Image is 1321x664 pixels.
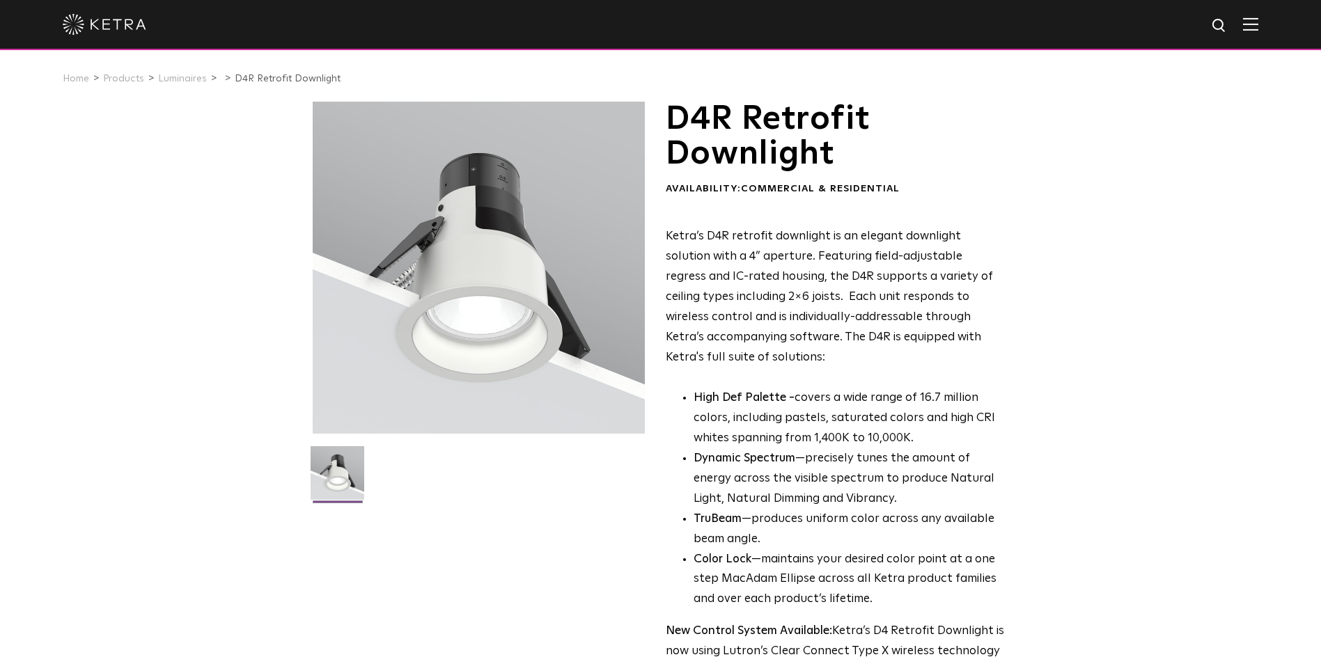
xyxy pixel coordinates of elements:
[666,227,1005,367] p: Ketra’s D4R retrofit downlight is an elegant downlight solution with a 4” aperture. Featuring fie...
[694,509,1005,550] li: —produces uniform color across any available beam angle.
[103,74,144,84] a: Products
[235,74,341,84] a: D4R Retrofit Downlight
[694,513,742,525] strong: TruBeam
[694,388,1005,449] p: covers a wide range of 16.7 million colors, including pastels, saturated colors and high CRI whit...
[311,446,364,510] img: D4R Retrofit Downlight
[741,184,900,193] span: Commercial & Residential
[694,392,795,404] strong: High Def Palette -
[694,553,751,565] strong: Color Lock
[1211,17,1228,35] img: search icon
[666,625,832,637] strong: New Control System Available:
[158,74,207,84] a: Luminaires
[666,182,1005,196] div: Availability:
[694,550,1005,610] li: —maintains your desired color point at a one step MacAdam Ellipse across all Ketra product famili...
[63,74,89,84] a: Home
[1243,17,1258,31] img: Hamburger%20Nav.svg
[666,102,1005,172] h1: D4R Retrofit Downlight
[694,452,795,464] strong: Dynamic Spectrum
[694,449,1005,509] li: —precisely tunes the amount of energy across the visible spectrum to produce Natural Light, Natur...
[63,14,146,35] img: ketra-logo-2019-white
